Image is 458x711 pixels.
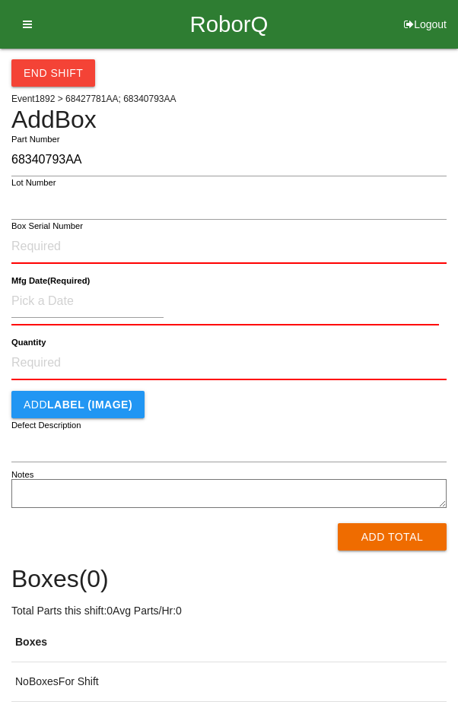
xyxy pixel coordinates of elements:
[338,523,447,551] button: Add Total
[11,276,90,286] b: Mfg Date (Required)
[11,347,447,380] input: Required
[11,220,83,233] label: Box Serial Number
[11,230,447,264] input: Required
[11,338,46,348] b: Quantity
[11,566,447,592] h4: Boxes ( 0 )
[11,144,447,176] input: Required
[11,176,56,189] label: Lot Number
[11,133,59,146] label: Part Number
[11,419,81,432] label: Defect Description
[11,662,447,702] td: No Boxes For Shift
[11,285,164,318] input: Pick a Date
[11,106,447,133] h4: Add Box
[47,398,132,411] b: LABEL (IMAGE)
[11,468,33,481] label: Notes
[11,623,447,662] th: Boxes
[11,603,447,619] p: Total Parts this shift: 0 Avg Parts/Hr: 0
[11,94,177,104] span: Event 1892 > 68427781AA; 68340793AA
[11,391,145,418] button: AddLABEL (IMAGE)
[11,59,95,87] button: End Shift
